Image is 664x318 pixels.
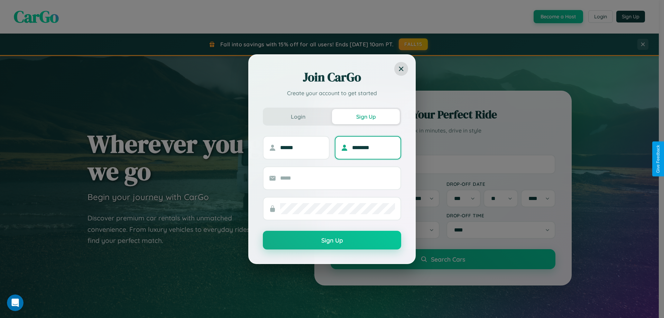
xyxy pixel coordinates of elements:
button: Sign Up [263,231,401,249]
p: Create your account to get started [263,89,401,97]
button: Login [264,109,332,124]
div: Give Feedback [656,145,661,173]
button: Sign Up [332,109,400,124]
h2: Join CarGo [263,69,401,85]
iframe: Intercom live chat [7,294,24,311]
